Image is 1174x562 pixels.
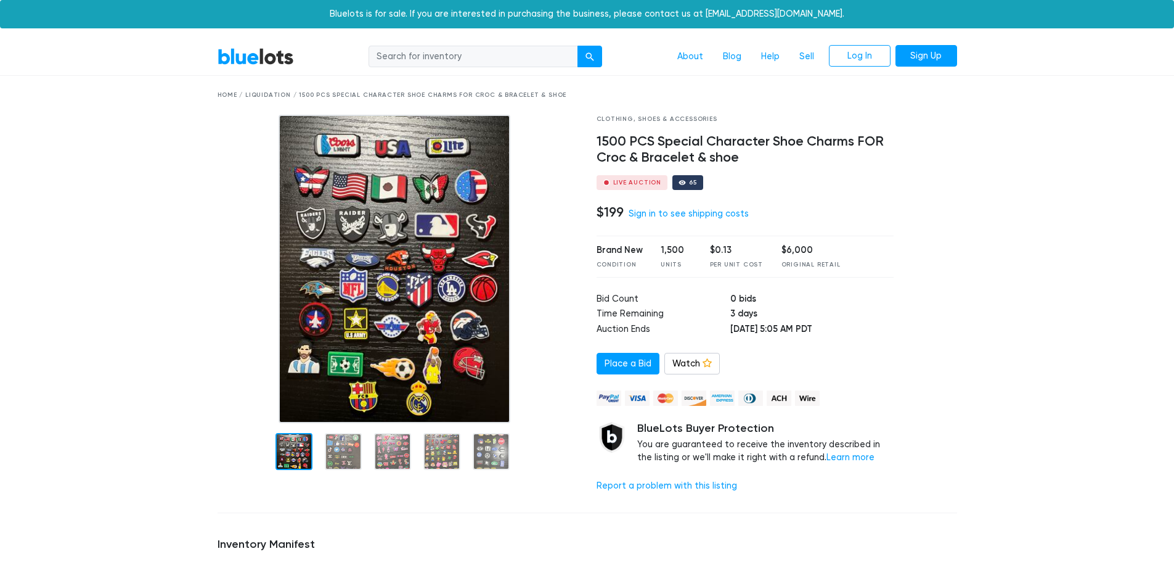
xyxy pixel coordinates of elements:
a: Log In [829,45,891,67]
img: 87591ad8-6bbe-4acb-aa2e-62f42940fe60-1736566240.jpg [279,115,510,423]
img: discover-82be18ecfda2d062aad2762c1ca80e2d36a4073d45c9e0ffae68cd515fbd3d32.png [682,391,706,406]
div: Home / Liquidation / 1500 PCS Special Character Shoe Charms FOR Croc & Bracelet & shoe [218,91,957,100]
a: Place a Bid [597,353,659,375]
h5: Inventory Manifest [218,538,957,552]
a: Sell [789,45,824,68]
div: Original Retail [781,260,841,270]
td: Bid Count [597,292,730,308]
a: Help [751,45,789,68]
img: ach-b7992fed28a4f97f893c574229be66187b9afb3f1a8d16a4691d3d3140a8ab00.png [767,391,791,406]
input: Search for inventory [369,46,578,68]
div: $0.13 [710,244,763,257]
img: buyer_protection_shield-3b65640a83011c7d3ede35a8e5a80bfdfaa6a97447f0071c1475b91a4b0b3d01.png [597,422,627,453]
img: mastercard-42073d1d8d11d6635de4c079ffdb20a4f30a903dc55d1612383a1b395dd17f39.png [653,391,678,406]
h4: $199 [597,204,624,220]
td: Time Remaining [597,307,730,323]
img: diners_club-c48f30131b33b1bb0e5d0e2dbd43a8bea4cb12cb2961413e2f4250e06c020426.png [738,391,763,406]
div: Condition [597,260,643,270]
h5: BlueLots Buyer Protection [637,422,894,436]
div: $6,000 [781,244,841,257]
div: Units [661,260,691,270]
img: wire-908396882fe19aaaffefbd8e17b12f2f29708bd78693273c0e28e3a24408487f.png [795,391,820,406]
div: Brand New [597,244,643,257]
a: Sign in to see shipping costs [629,209,749,219]
img: visa-79caf175f036a155110d1892330093d4c38f53c55c9ec9e2c3a54a56571784bb.png [625,391,650,406]
td: 0 bids [730,292,894,308]
div: 65 [689,180,697,186]
a: Learn more [826,452,874,463]
div: You are guaranteed to receive the inventory described in the listing or we'll make it right with ... [637,422,894,465]
td: [DATE] 5:05 AM PDT [730,323,894,338]
a: BlueLots [218,48,294,65]
a: Blog [713,45,751,68]
div: Clothing, Shoes & Accessories [597,115,894,124]
div: Live Auction [613,180,662,186]
div: Per Unit Cost [710,260,763,270]
td: Auction Ends [597,323,730,338]
td: 3 days [730,307,894,323]
h4: 1500 PCS Special Character Shoe Charms FOR Croc & Bracelet & shoe [597,134,894,166]
a: Sign Up [895,45,957,67]
div: 1,500 [661,244,691,257]
img: american_express-ae2a9f97a040b4b41f6397f7637041a5861d5f99d0716c09922aba4e24c8547d.png [710,391,735,406]
a: Report a problem with this listing [597,481,737,491]
a: Watch [664,353,720,375]
a: About [667,45,713,68]
img: paypal_credit-80455e56f6e1299e8d57f40c0dcee7b8cd4ae79b9eccbfc37e2480457ba36de9.png [597,391,621,406]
